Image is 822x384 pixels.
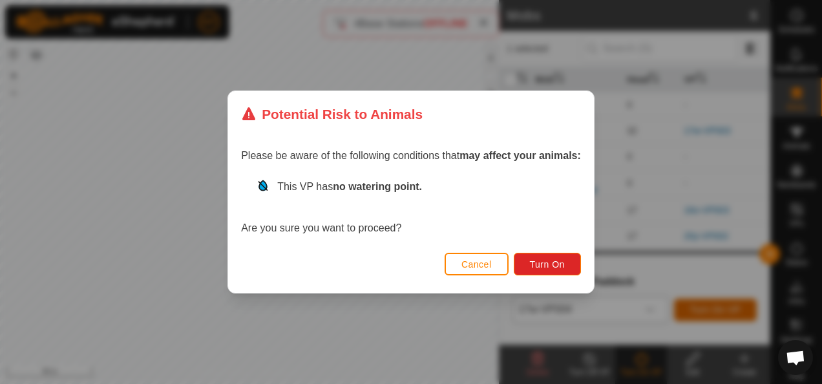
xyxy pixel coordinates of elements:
[277,181,422,192] span: This VP has
[445,253,509,275] button: Cancel
[459,150,581,161] strong: may affect your animals:
[241,150,581,161] span: Please be aware of the following conditions that
[778,340,813,375] div: Open chat
[461,259,492,270] span: Cancel
[333,181,422,192] strong: no watering point.
[241,179,581,236] div: Are you sure you want to proceed?
[514,253,581,275] button: Turn On
[241,104,423,124] div: Potential Risk to Animals
[530,259,565,270] span: Turn On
